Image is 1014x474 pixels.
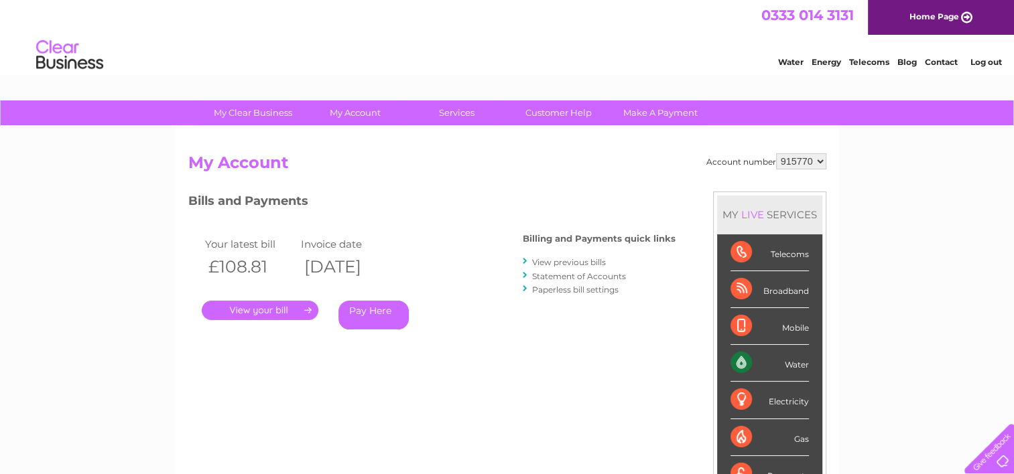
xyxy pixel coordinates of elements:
[202,235,298,253] td: Your latest bill
[300,100,410,125] a: My Account
[191,7,824,65] div: Clear Business is a trading name of Verastar Limited (registered in [GEOGRAPHIC_DATA] No. 3667643...
[778,57,804,67] a: Water
[812,57,841,67] a: Energy
[605,100,716,125] a: Make A Payment
[202,253,298,281] th: £108.81
[739,208,767,221] div: LIVE
[401,100,512,125] a: Services
[731,234,809,271] div: Telecoms
[188,153,826,179] h2: My Account
[731,382,809,418] div: Electricity
[36,35,104,76] img: logo.png
[970,57,1001,67] a: Log out
[298,253,394,281] th: [DATE]
[925,57,958,67] a: Contact
[761,7,854,23] a: 0333 014 3131
[338,301,409,329] a: Pay Here
[202,301,318,320] a: .
[897,57,917,67] a: Blog
[731,419,809,456] div: Gas
[731,271,809,308] div: Broadband
[717,195,822,234] div: MY SERVICES
[532,257,606,267] a: View previous bills
[298,235,394,253] td: Invoice date
[849,57,889,67] a: Telecoms
[731,345,809,382] div: Water
[731,308,809,345] div: Mobile
[706,153,826,169] div: Account number
[503,100,614,125] a: Customer Help
[532,285,619,295] a: Paperless bill settings
[523,234,676,244] h4: Billing and Payments quick links
[532,271,626,281] a: Statement of Accounts
[198,100,308,125] a: My Clear Business
[188,191,676,215] h3: Bills and Payments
